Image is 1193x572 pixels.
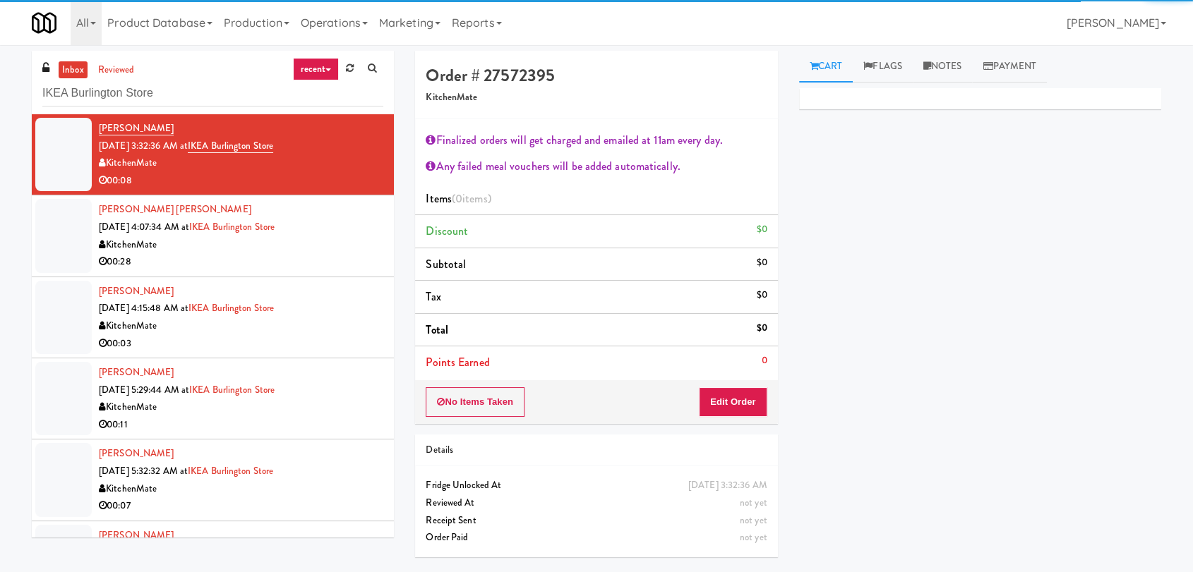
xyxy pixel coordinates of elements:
div: $0 [756,320,767,337]
a: IKEA Burlington Store [188,139,273,153]
div: Details [426,442,767,459]
span: (0 ) [452,190,491,207]
a: Flags [853,51,913,83]
div: 00:03 [99,335,383,353]
a: Cart [799,51,853,83]
div: Any failed meal vouchers will be added automatically. [426,156,767,177]
div: Finalized orders will get charged and emailed at 11am every day. [426,130,767,151]
a: reviewed [95,61,138,79]
li: [PERSON_NAME][DATE] 4:15:48 AM atIKEA Burlington StoreKitchenMate00:03 [32,277,394,358]
div: $0 [756,221,767,238]
div: KitchenMate [99,317,383,335]
div: 00:28 [99,253,383,271]
a: IKEA Burlington Store [188,301,274,315]
div: Reviewed At [426,494,767,512]
span: Total [426,322,448,338]
div: 00:07 [99,497,383,515]
a: [PERSON_NAME] [99,528,174,542]
a: Notes [913,51,973,83]
span: not yet [740,530,767,544]
a: IKEA Burlington Store [189,220,275,233]
h4: Order # 27572395 [426,66,767,85]
span: [DATE] 3:32:36 AM at [99,139,188,152]
div: Fridge Unlocked At [426,477,767,494]
a: IKEA Burlington Store [188,464,273,477]
span: Tax [426,288,440,305]
span: Items [426,190,491,207]
span: [DATE] 5:32:32 AM at [99,464,188,477]
div: 00:08 [99,172,383,190]
a: [PERSON_NAME] [99,365,174,379]
div: Order Paid [426,529,767,547]
span: [DATE] 4:07:34 AM at [99,220,189,233]
h5: KitchenMate [426,92,767,103]
a: Payment [972,51,1047,83]
span: [DATE] 5:29:44 AM at [99,383,189,396]
a: [PERSON_NAME] [99,121,174,135]
li: [PERSON_NAME][DATE] 5:32:32 AM atIKEA Burlington StoreKitchenMate00:07 [32,439,394,521]
a: [PERSON_NAME] [99,284,174,298]
div: $0 [756,286,767,304]
input: Search vision orders [42,80,383,107]
button: Edit Order [699,387,767,417]
div: KitchenMate [99,154,383,172]
li: [PERSON_NAME] [PERSON_NAME][DATE] 4:07:34 AM atIKEA Burlington StoreKitchenMate00:28 [32,195,394,276]
div: Receipt Sent [426,512,767,530]
img: Micromart [32,11,56,35]
li: [PERSON_NAME][DATE] 5:29:44 AM atIKEA Burlington StoreKitchenMate00:11 [32,358,394,439]
div: 00:11 [99,416,383,434]
span: Points Earned [426,354,489,370]
ng-pluralize: items [462,190,488,207]
div: KitchenMate [99,398,383,416]
div: 0 [762,352,767,370]
span: [DATE] 4:15:48 AM at [99,301,188,315]
a: [PERSON_NAME] [PERSON_NAME] [99,202,251,216]
div: [DATE] 3:32:36 AM [688,477,767,494]
a: inbox [59,61,88,79]
div: $0 [756,254,767,272]
li: [PERSON_NAME][DATE] 3:32:36 AM atIKEA Burlington StoreKitchenMate00:08 [32,114,394,195]
span: Subtotal [426,256,466,272]
div: KitchenMate [99,236,383,254]
a: [PERSON_NAME] [99,446,174,460]
button: No Items Taken [426,387,524,417]
span: not yet [740,496,767,509]
a: IKEA Burlington Store [189,383,275,396]
span: Discount [426,223,468,239]
a: recent [293,58,340,80]
span: not yet [740,513,767,527]
div: KitchenMate [99,480,383,498]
